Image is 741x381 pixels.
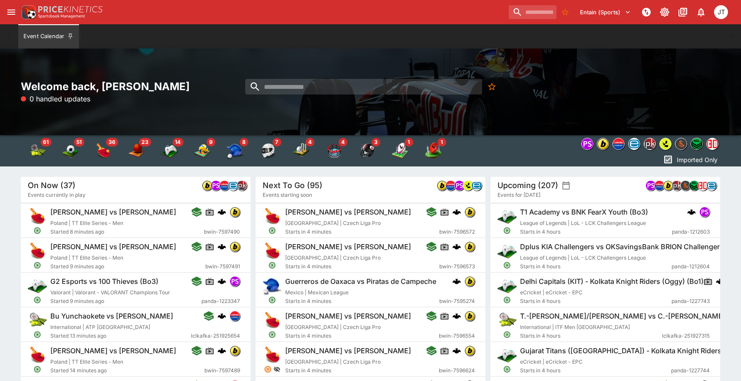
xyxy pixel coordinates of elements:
[285,366,439,375] span: Starts in 4 minutes
[228,180,238,191] div: betradar
[520,262,672,271] span: Starts in 4 hours
[285,358,381,365] span: [GEOGRAPHIC_DATA] | Czech Liga Pro
[628,138,640,150] div: betradar
[285,262,439,271] span: Starts in 4 minutes
[672,228,710,236] span: panda-1212603
[675,4,691,20] button: Documentation
[687,208,696,216] div: cerberus
[50,289,170,296] span: Valorant | Valorant - VALORANT Champions Tour
[230,277,240,286] img: pandascore.png
[582,138,593,150] img: pandascore.png
[520,297,672,306] span: Starts in 4 hours
[520,289,583,296] span: eCricket | eCricket - EPC
[484,79,500,94] button: No Bookmarks
[497,311,517,330] img: tennis.png
[654,180,665,191] div: lclkafka
[62,142,79,160] img: soccer
[558,5,572,19] button: No Bookmarks
[21,135,450,166] div: Event type filters
[689,181,699,190] img: nrl.png
[680,180,691,191] div: sportingsolutions
[28,191,86,199] span: Events currently in play
[28,180,76,190] h5: On Now (37)
[464,311,475,321] div: bwin
[662,332,710,340] span: lclkafka-251927315
[452,346,461,355] div: cerberus
[520,228,672,236] span: Starts in 4 hours
[50,324,150,330] span: International | ATP [GEOGRAPHIC_DATA]
[663,181,673,190] img: bwin.png
[698,180,708,191] div: championdata
[128,142,145,160] img: basketball
[285,228,439,236] span: Starts in 4 minutes
[50,312,173,321] h6: Bu Yunchaokete vs [PERSON_NAME]
[503,296,511,304] svg: Open
[706,138,718,150] div: championdata
[465,207,474,217] img: bwin.png
[95,142,112,160] img: table_tennis
[503,331,511,339] svg: Open
[230,276,240,287] div: pandascore
[700,207,709,217] img: pandascore.png
[217,312,226,320] div: cerberus
[672,262,710,271] span: panda-1212604
[240,138,248,147] span: 8
[672,297,710,306] span: panda-1227743
[194,142,211,160] img: volleyball
[452,242,461,251] div: cerberus
[50,346,176,355] h6: [PERSON_NAME] vs [PERSON_NAME]
[33,261,41,269] svg: Open
[217,277,226,286] img: logo-cerberus.svg
[220,181,229,190] img: lclkafka.png
[217,208,226,216] div: cerberus
[509,5,557,19] input: search
[33,296,41,304] svg: Open
[706,180,717,191] div: betradar
[263,180,323,190] h5: Next To Go (95)
[207,138,215,147] span: 9
[687,208,696,216] img: logo-cerberus.svg
[520,324,630,330] span: International | ITF Men [GEOGRAPHIC_DATA]
[264,365,272,373] svg: Suspended
[217,346,226,355] img: logo-cerberus.svg
[472,181,481,190] img: betradar.png
[503,261,511,269] svg: Open
[613,138,625,150] div: lclkafka
[285,277,436,286] h6: Guerreros de Oaxaca vs Piratas de Campeche
[581,138,593,150] div: pandascore
[562,181,570,190] button: settings
[21,80,250,93] h2: Welcome back, [PERSON_NAME]
[263,207,282,226] img: table_tennis.png
[19,3,36,21] img: PriceKinetics Logo
[672,180,682,191] div: pricekinetics
[139,138,151,147] span: 23
[439,332,475,340] span: bwin-7596554
[230,207,240,217] img: bwin.png
[230,241,240,252] div: bwin
[520,277,704,286] h6: Delhi Capitals (KIT) - Kolkata Knight Riders (Oggy) (Bo1)
[21,94,90,104] p: 0 handled updates
[106,138,118,147] span: 36
[326,142,343,160] div: Mixed Martial Arts
[217,242,226,251] div: cerberus
[50,254,123,261] span: Poland | TT Elite Series - Men
[202,181,212,190] img: bwin.png
[28,345,47,365] img: table_tennis.png
[520,254,646,261] span: League of Legends | LoL - LCK Challengers League
[3,4,19,20] button: open drawer
[217,208,226,216] img: logo-cerberus.svg
[202,180,212,191] div: bwin
[454,180,464,191] div: pandascore
[463,180,473,191] div: lsports
[293,142,310,160] img: cricket
[217,277,226,286] div: cerberus
[659,138,672,150] div: lsports
[437,181,447,190] img: bwin.png
[471,180,482,191] div: betradar
[50,242,176,251] h6: [PERSON_NAME] vs [PERSON_NAME]
[681,181,690,190] img: sportingsolutions.jpeg
[230,242,240,251] img: bwin.png
[691,138,702,150] img: nrl.png
[497,276,517,295] img: esports.png
[230,311,240,321] img: lclkafka.png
